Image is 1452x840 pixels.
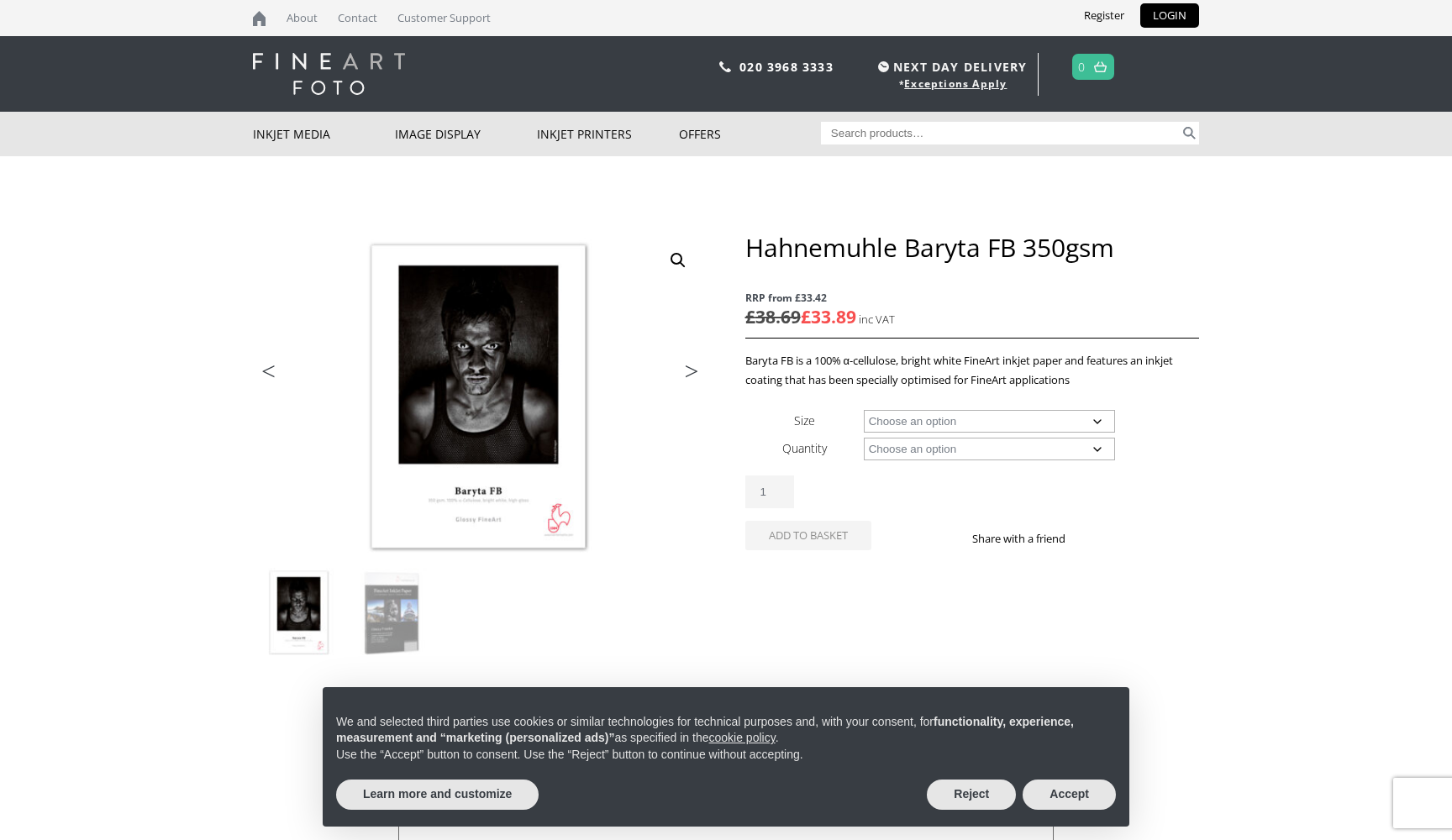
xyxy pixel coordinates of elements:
[745,475,794,508] input: Product quantity
[1023,780,1116,810] button: Accept
[336,747,1116,764] p: Use the “Accept” button to consent. Use the “Reject” button to continue without accepting.
[1071,3,1137,28] a: Register
[904,76,1007,91] a: Exceptions Apply
[346,568,437,659] img: Hahnemuhle Baryta FB 350gsm - Image 2
[874,57,1027,76] span: NEXT DAY DELIVERY
[253,53,405,95] img: logo-white.svg
[336,780,539,810] button: Learn more and customize
[1180,122,1199,144] button: Search
[336,715,1074,745] strong: functionality, experience, measurement and “marketing (personalized ads)”
[801,305,856,328] bdi: 33.89
[1106,532,1119,545] img: twitter sharing button
[679,112,821,156] a: Offers
[821,122,1181,144] input: Search products…
[739,59,834,75] a: 020 3968 3333
[537,112,679,156] a: Inkjet Printers
[745,351,1199,390] p: Baryta FB is a 100% α-cellulose, bright white FineArt inkjet paper and features an inkjet coating...
[927,780,1016,810] button: Reject
[1078,55,1086,79] a: 0
[794,412,815,428] label: Size
[254,568,345,659] img: Hahnemuhle Baryta FB 350gsm
[972,529,1086,549] p: Share with a friend
[1094,61,1107,72] img: basket.svg
[1140,3,1199,28] a: LOGIN
[782,440,827,456] label: Quantity
[719,61,731,72] img: phone.svg
[801,305,811,328] span: £
[878,61,889,72] img: time.svg
[745,305,801,328] bdi: 38.69
[745,288,1199,307] span: RRP from £33.42
[745,305,755,328] span: £
[745,232,1199,263] h1: Hahnemuhle Baryta FB 350gsm
[309,674,1143,840] div: Notice
[745,521,871,550] button: Add to basket
[395,112,537,156] a: Image Display
[336,714,1116,747] p: We and selected third parties use cookies or similar technologies for technical purposes and, wit...
[1086,532,1099,545] img: facebook sharing button
[709,731,776,744] a: cookie policy
[1126,532,1139,545] img: email sharing button
[253,112,395,156] a: Inkjet Media
[253,232,707,567] img: Hahnemuhle Baryta FB 350gsm
[663,245,693,276] a: View full-screen image gallery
